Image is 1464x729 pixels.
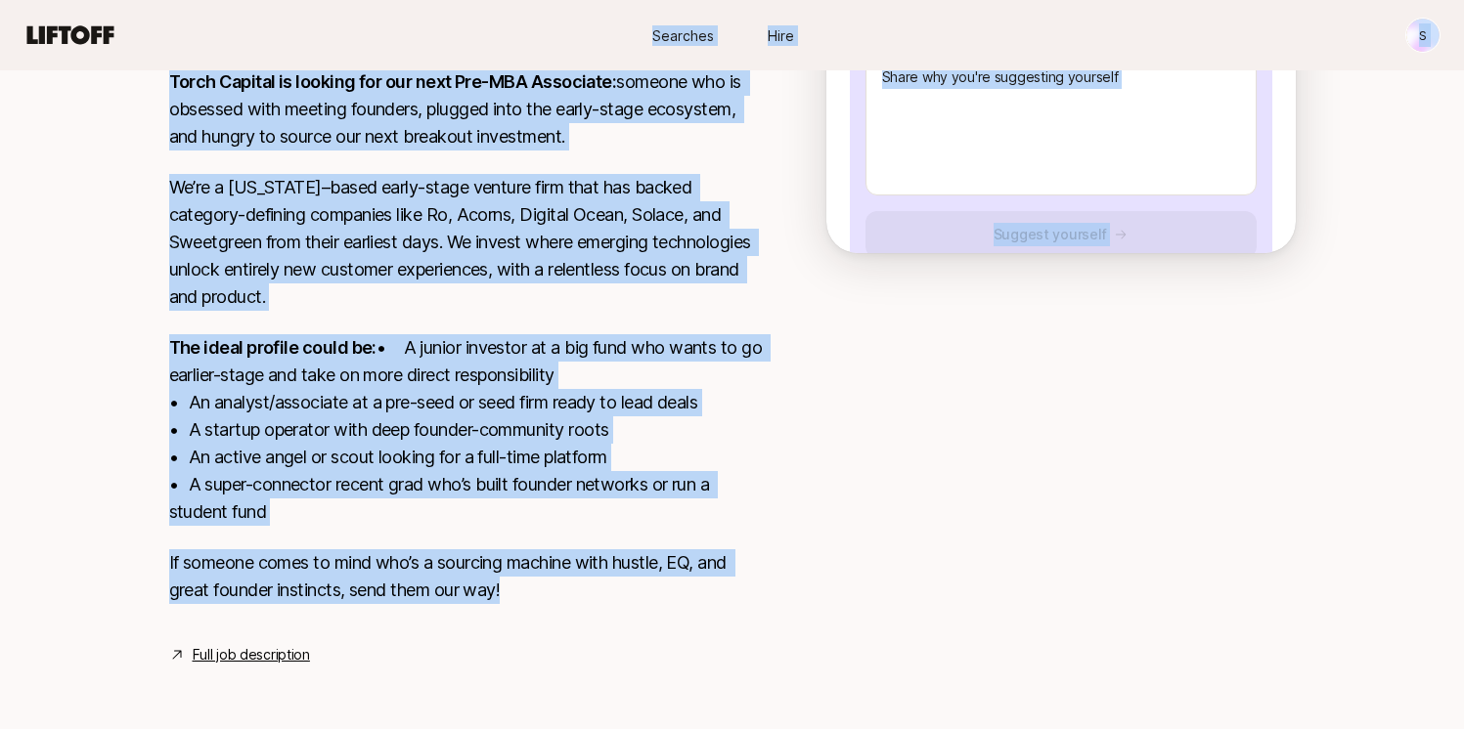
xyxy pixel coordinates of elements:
a: Searches [635,18,732,54]
span: Searches [652,25,714,46]
span: Hire [768,25,794,46]
p: • A junior investor at a big fund who wants to go earlier-stage and take on more direct responsib... [169,334,764,526]
a: Hire [732,18,830,54]
p: S [1419,23,1427,47]
p: If someone comes to mind who’s a sourcing machine with hustle, EQ, and great founder instincts, s... [169,549,764,604]
button: S [1405,18,1441,53]
a: Full job description [193,643,310,666]
strong: The ideal profile could be: [169,337,377,358]
p: We’re a [US_STATE]–based early-stage venture firm that has backed category-defining companies lik... [169,174,764,311]
strong: Torch Capital is looking for our next Pre-MBA Associate: [169,71,617,92]
p: someone who is obsessed with meeting founders, plugged into the early-stage ecosystem, and hungry... [169,68,764,150]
